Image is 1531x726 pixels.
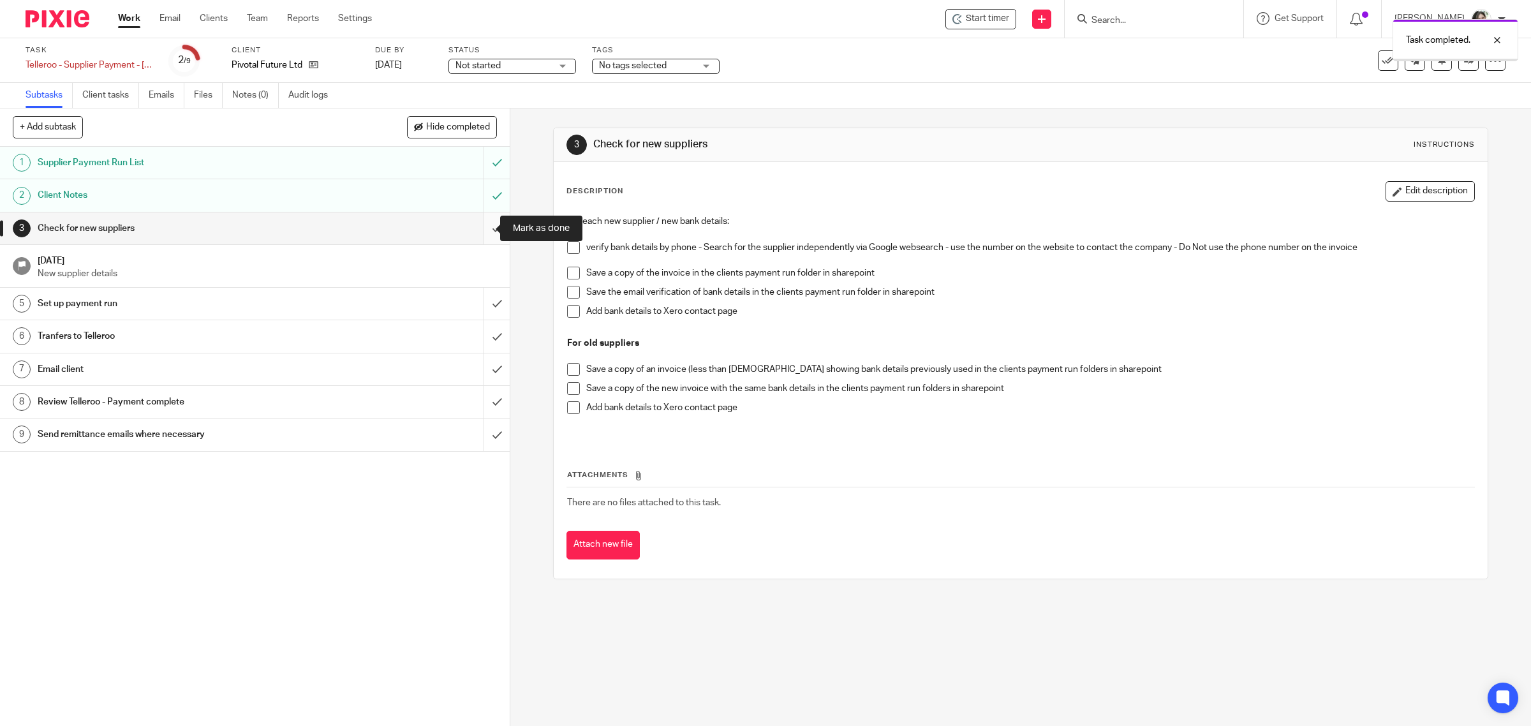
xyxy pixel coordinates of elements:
p: Save a copy of the new invoice with the same bank details in the clients payment run folders in s... [586,382,1475,395]
div: Telleroo - Supplier Payment - [DATE] [26,59,153,71]
a: Subtasks [26,83,73,108]
div: 5 [13,295,31,313]
h1: Check for new suppliers [593,138,1047,151]
div: Instructions [1414,140,1475,150]
a: Client tasks [82,83,139,108]
img: Pixie [26,10,89,27]
p: New supplier details [38,267,497,280]
a: Clients [200,12,228,25]
div: 1 [13,154,31,172]
label: Status [448,45,576,56]
h1: Set up payment run [38,294,327,313]
small: /9 [184,57,191,64]
h1: Email client [38,360,327,379]
a: Work [118,12,140,25]
p: Add bank details to Xero contact page [586,305,1475,318]
span: Not started [455,61,501,70]
div: 7 [13,360,31,378]
div: 3 [13,219,31,237]
div: Pivotal Future Ltd - Telleroo - Supplier Payment - Thur 18 Sep [945,9,1016,29]
p: Pivotal Future Ltd [232,59,302,71]
a: Files [194,83,223,108]
button: + Add subtask [13,116,83,138]
h1: Supplier Payment Run List [38,153,327,172]
div: 9 [13,426,31,443]
h1: Tranfers to Telleroo [38,327,327,346]
h1: Client Notes [38,186,327,205]
button: Edit description [1386,181,1475,202]
span: Hide completed [426,122,490,133]
p: Description [566,186,623,196]
strong: For old suppliers [567,339,639,348]
span: [DATE] [375,61,402,70]
p: Save a copy of an invoice (less than [DEMOGRAPHIC_DATA] showing bank details previously used in t... [586,363,1475,376]
span: Attachments [567,471,628,478]
div: 2 [178,53,191,68]
a: Emails [149,83,184,108]
div: 6 [13,327,31,345]
a: Team [247,12,268,25]
a: Email [159,12,181,25]
h1: Send remittance emails where necessary [38,425,327,444]
div: 2 [13,187,31,205]
a: Notes (0) [232,83,279,108]
a: Reports [287,12,319,25]
p: Add bank details to Xero contact page [586,401,1475,414]
span: There are no files attached to this task. [567,498,721,507]
div: 8 [13,393,31,411]
div: 3 [566,135,587,155]
p: Save a copy of the invoice in the clients payment run folder in sharepoint [586,267,1475,279]
p: Save the email verification of bank details in the clients payment run folder in sharepoint [586,286,1475,299]
h1: [DATE] [38,251,497,267]
button: Hide completed [407,116,497,138]
a: Settings [338,12,372,25]
label: Due by [375,45,433,56]
h1: Review Telleroo - Payment complete [38,392,327,411]
img: barbara-raine-.jpg [1471,9,1491,29]
label: Tags [592,45,720,56]
label: Client [232,45,359,56]
a: Audit logs [288,83,337,108]
h1: Check for new suppliers [38,219,327,238]
p: Task completed. [1406,34,1470,47]
span: No tags selected [599,61,667,70]
button: Attach new file [566,531,640,559]
div: Telleroo - Supplier Payment - Thur 18 Sep [26,59,153,71]
p: For each new supplier / new bank details: [567,215,1475,228]
p: verify bank details by phone - Search for the supplier independently via Google websearch - use t... [586,241,1475,254]
label: Task [26,45,153,56]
